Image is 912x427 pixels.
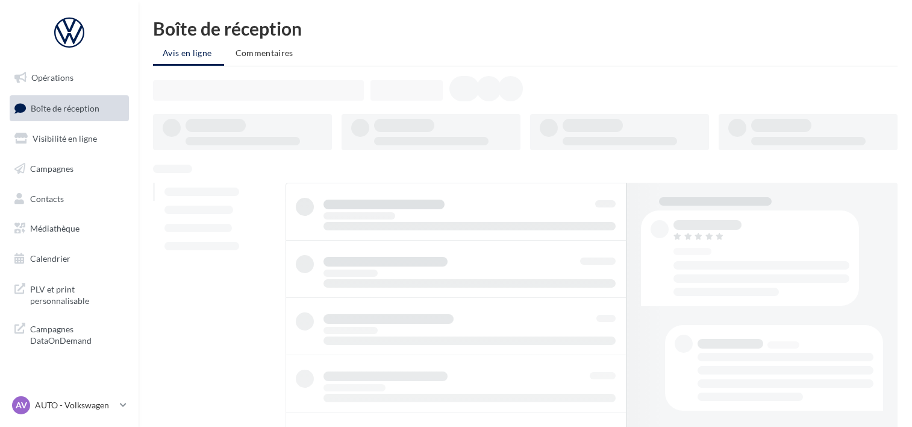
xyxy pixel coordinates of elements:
[7,246,131,271] a: Calendrier
[236,48,293,58] span: Commentaires
[31,72,73,83] span: Opérations
[7,316,131,352] a: Campagnes DataOnDemand
[7,156,131,182] a: Campagnes
[31,103,99,113] span: Boîte de réception
[30,321,124,347] span: Campagnes DataOnDemand
[7,276,131,312] a: PLV et print personnalisable
[7,216,131,241] a: Médiathèque
[30,193,64,203] span: Contacts
[16,399,27,411] span: AV
[30,163,73,174] span: Campagnes
[7,65,131,90] a: Opérations
[30,253,70,264] span: Calendrier
[33,133,97,144] span: Visibilité en ligne
[7,95,131,121] a: Boîte de réception
[30,281,124,307] span: PLV et print personnalisable
[153,19,898,37] div: Boîte de réception
[30,223,80,233] span: Médiathèque
[7,186,131,212] a: Contacts
[35,399,115,411] p: AUTO - Volkswagen
[7,126,131,151] a: Visibilité en ligne
[10,394,129,417] a: AV AUTO - Volkswagen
